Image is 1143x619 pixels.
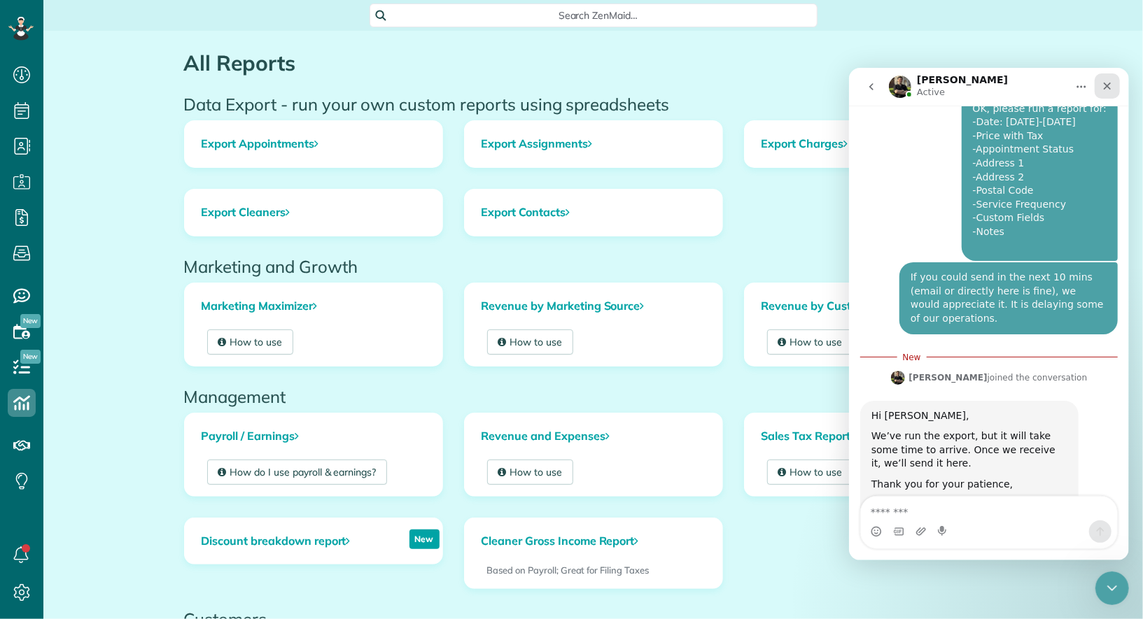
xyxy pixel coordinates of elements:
[185,190,442,236] a: Export Cleaners
[207,460,388,485] a: How do I use payroll & earnings?
[184,257,1003,276] h2: Marketing and Growth
[1095,571,1129,605] iframe: Intercom live chat
[185,413,442,460] a: Payroll / Earnings
[767,460,854,485] a: How to use
[745,283,1002,329] a: Revenue by Customer Custom Field
[20,350,41,364] span: New
[745,413,1002,460] a: Sales Tax Report
[185,283,442,329] a: Marketing Maximizer
[745,121,1002,167] a: Export Charges
[185,121,442,167] a: Export Appointments
[207,329,294,355] a: How to use
[849,68,1129,560] iframe: Intercom live chat
[487,460,574,485] a: How to use
[767,329,854,355] a: How to use
[465,190,722,236] a: Export Contacts
[487,329,574,355] a: How to use
[409,529,440,549] p: New
[465,518,656,564] a: Cleaner Gross Income Report
[184,52,1003,75] h1: All Reports
[20,314,41,328] span: New
[465,413,722,460] a: Revenue and Expenses
[184,387,1003,406] h2: Management
[184,95,1003,113] h2: Data Export - run your own custom reports using spreadsheets
[185,518,367,564] a: Discount breakdown report
[465,121,722,167] a: Export Assignments
[465,283,722,329] a: Revenue by Marketing Source
[487,564,700,577] p: Based on Payroll; Great for Filing Taxes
